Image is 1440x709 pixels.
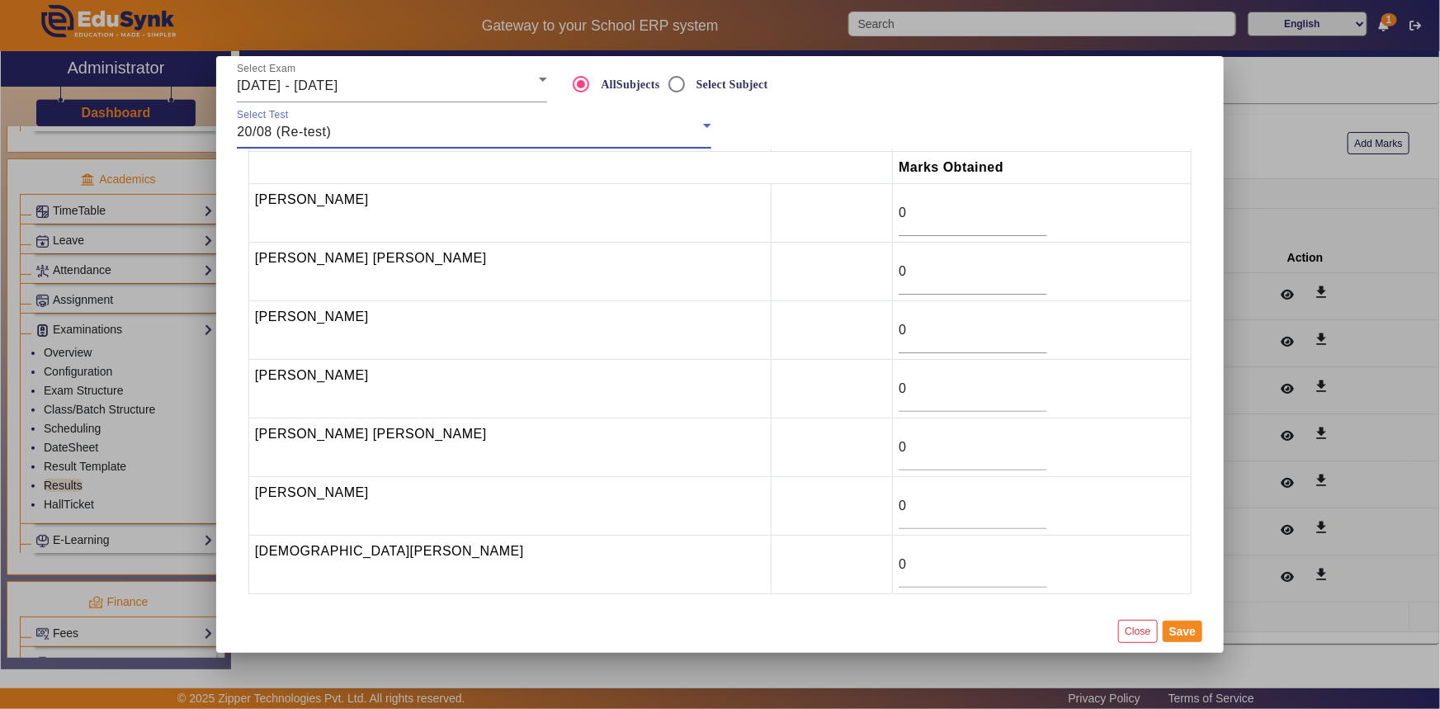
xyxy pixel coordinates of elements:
td: [PERSON_NAME] [PERSON_NAME] [248,418,771,477]
button: Close [1118,620,1157,642]
td: [PERSON_NAME] [PERSON_NAME] [248,243,771,301]
input: Marks Obtained [899,555,1047,574]
span: [DATE] - [DATE] [237,78,338,92]
button: Save [1163,621,1203,642]
td: [PERSON_NAME] [248,477,771,536]
span: 20/08 (Re-test) [237,125,331,139]
label: AllSubjects [597,78,659,92]
input: Marks Obtained [899,262,1047,281]
input: Marks Obtained [899,437,1047,457]
td: [PERSON_NAME] [248,360,771,418]
mat-label: Select Test [237,110,289,121]
th: Marks Obtained [893,152,1192,184]
mat-label: Select Exam [237,64,295,74]
input: Marks Obtained [899,320,1047,340]
input: Marks Obtained [899,379,1047,399]
input: Marks Obtained [899,496,1047,516]
input: Marks Obtained [899,203,1047,223]
label: Select Subject [693,78,768,92]
td: [PERSON_NAME] [248,184,771,243]
td: [DEMOGRAPHIC_DATA][PERSON_NAME] [248,536,771,594]
td: [PERSON_NAME] [248,301,771,360]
